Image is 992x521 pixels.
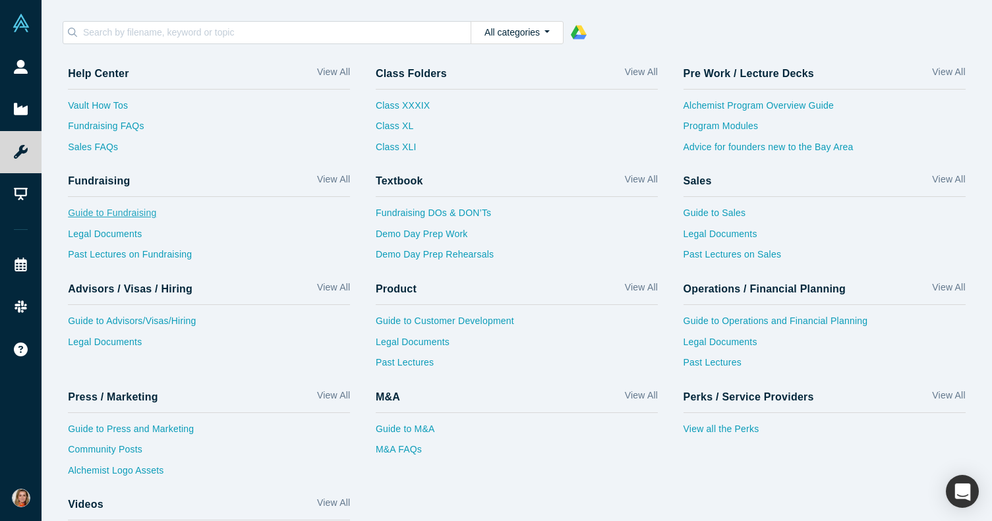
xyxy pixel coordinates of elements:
a: Advice for founders new to the Bay Area [684,140,966,161]
h4: Help Center [68,67,129,80]
img: Alchemist Vault Logo [12,14,30,32]
a: Past Lectures [376,356,658,377]
a: View All [317,173,350,192]
a: Vault How Tos [68,99,350,120]
a: Demo Day Prep Rehearsals [376,248,658,269]
h4: Textbook [376,175,423,187]
h4: Videos [68,498,103,510]
a: Legal Documents [684,335,966,356]
h4: Advisors / Visas / Hiring [68,283,192,295]
a: Guide to M&A [376,422,658,443]
a: Class XLI [376,140,430,161]
a: Guide to Operations and Financial Planning [684,314,966,335]
a: Class XL [376,119,430,140]
a: View All [317,281,350,300]
a: Sales FAQs [68,140,350,161]
a: Guide to Press and Marketing [68,422,350,443]
h4: Product [376,283,417,295]
a: Community Posts [68,443,350,464]
a: Legal Documents [68,335,350,356]
a: Past Lectures [684,356,966,377]
a: View All [625,65,658,84]
a: View All [317,65,350,84]
h4: Pre Work / Lecture Decks [684,67,814,80]
a: Program Modules [684,119,966,140]
h4: Press / Marketing [68,391,158,403]
a: View All [625,281,658,300]
a: Fundraising FAQs [68,119,350,140]
a: Legal Documents [376,335,658,356]
a: Alchemist Program Overview Guide [684,99,966,120]
a: Alchemist Logo Assets [68,464,350,485]
a: Guide to Fundraising [68,206,350,227]
a: M&A FAQs [376,443,658,464]
a: Guide to Sales [684,206,966,227]
a: View All [625,389,658,408]
a: View all the Perks [684,422,966,443]
a: View All [625,173,658,192]
a: Fundraising DOs & DON’Ts [376,206,658,227]
input: Search by filename, keyword or topic [82,24,471,41]
h4: Perks / Service Providers [684,391,814,403]
a: Legal Documents [68,227,350,248]
a: Past Lectures on Sales [684,248,966,269]
a: Legal Documents [684,227,966,248]
a: Demo Day Prep Work [376,227,658,248]
a: Guide to Advisors/Visas/Hiring [68,314,350,335]
a: View All [932,173,965,192]
a: Class XXXIX [376,99,430,120]
h4: Operations / Financial Planning [684,283,846,295]
a: View All [317,496,350,515]
button: All categories [471,21,564,44]
h4: M&A [376,391,400,403]
h4: Fundraising [68,175,130,187]
a: View All [932,65,965,84]
a: View All [932,281,965,300]
a: View All [932,389,965,408]
a: Past Lectures on Fundraising [68,248,350,269]
h4: Sales [684,175,712,187]
h4: Class Folders [376,67,447,80]
img: Gulin Yilmaz's Account [12,489,30,507]
a: Guide to Customer Development [376,314,658,335]
a: View All [317,389,350,408]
